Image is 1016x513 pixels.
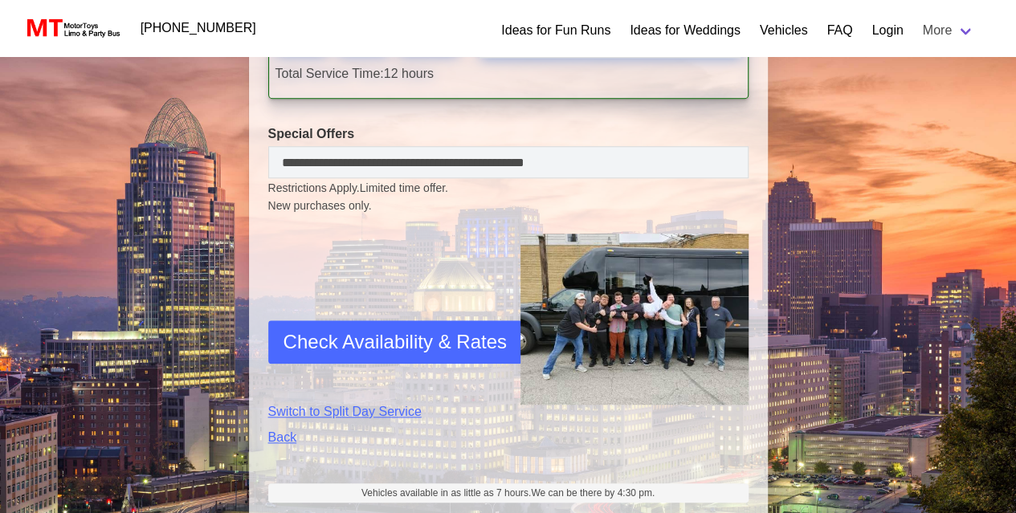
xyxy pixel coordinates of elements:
[263,64,753,83] div: 12 hours
[131,12,266,44] a: [PHONE_NUMBER]
[913,14,984,47] a: More
[275,67,384,80] span: Total Service Time:
[284,328,507,356] span: Check Availability & Rates
[268,428,496,447] a: Back
[22,17,121,39] img: MotorToys Logo
[268,402,496,421] a: Switch to Split Day Service
[360,180,448,197] span: Limited time offer.
[760,21,808,40] a: Vehicles
[871,21,903,40] a: Login
[268,320,522,364] button: Check Availability & Rates
[531,487,655,499] span: We can be there by 4:30 pm.
[361,486,655,500] span: Vehicles available in as little as 7 hours.
[268,197,749,214] span: New purchases only.
[268,181,749,214] small: Restrictions Apply.
[268,253,512,373] iframe: reCAPTCHA
[501,21,610,40] a: Ideas for Fun Runs
[630,21,741,40] a: Ideas for Weddings
[520,234,749,405] img: Driver-held-by-customers-2.jpg
[268,124,749,144] label: Special Offers
[826,21,852,40] a: FAQ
